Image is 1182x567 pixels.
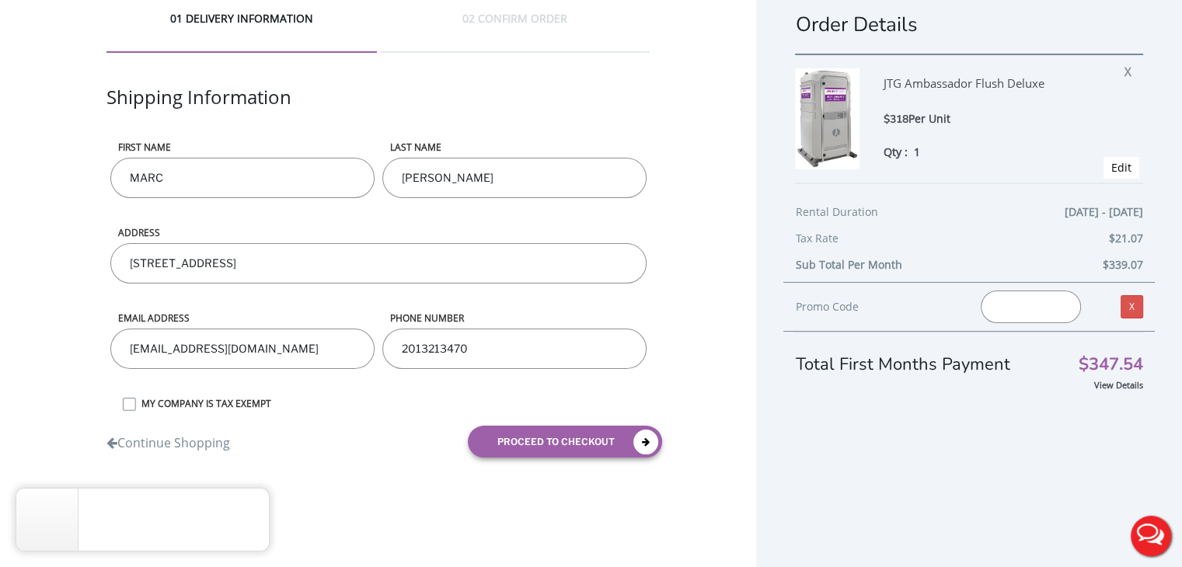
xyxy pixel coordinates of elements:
[883,110,1110,128] div: $318
[106,11,377,53] div: 01 DELIVERY INFORMATION
[382,141,647,154] label: LAST NAME
[795,257,901,272] b: Sub Total Per Month
[110,311,375,325] label: Email address
[1121,295,1143,318] a: X
[1124,59,1139,79] span: X
[1103,257,1143,272] b: $339.07
[795,332,1143,377] div: Total First Months Payment
[1094,379,1143,391] a: View Details
[110,141,375,154] label: First name
[1111,160,1131,175] a: Edit
[1120,505,1182,567] button: Live Chat
[795,11,1143,38] h1: Order Details
[795,203,1143,229] div: Rental Duration
[106,84,650,141] div: Shipping Information
[1079,357,1143,373] span: $347.54
[468,426,662,457] button: proceed to checkout
[380,11,650,53] div: 02 CONFIRM ORDER
[883,68,1110,110] div: JTG Ambassador Flush Deluxe
[106,426,230,452] a: Continue Shopping
[1065,203,1143,221] span: [DATE] - [DATE]
[913,144,919,159] span: 1
[795,229,1143,256] div: Tax Rate
[382,311,647,325] label: phone number
[883,144,1110,160] div: Qty :
[795,297,957,316] div: Promo Code
[1109,229,1143,248] span: $21.07
[908,111,950,126] span: Per Unit
[134,397,650,410] label: MY COMPANY IS TAX EXEMPT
